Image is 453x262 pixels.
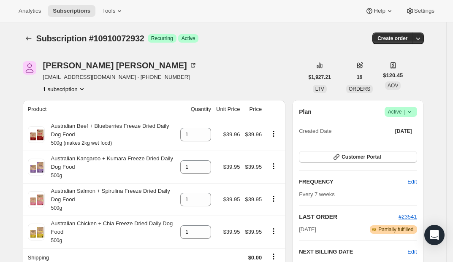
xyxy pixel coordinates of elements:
button: $1,927.21 [304,71,336,83]
span: Active [182,35,195,42]
button: Subscriptions [48,5,95,17]
span: [DATE] [299,225,316,234]
span: Help [374,8,385,14]
span: Subscription #10910072932 [36,34,144,43]
span: AOV [388,83,398,89]
div: Australian Salmon + Spirulina Freeze Dried Daily Dog Food [45,187,176,212]
span: $120.45 [383,71,403,80]
button: Customer Portal [299,151,417,163]
small: 500g (makes 2kg wet food) [51,140,112,146]
span: Settings [414,8,434,14]
div: Australian Kangaroo + Kumara Freeze Dried Daily Dog Food [45,154,176,180]
div: Australian Beef + Blueberries Freeze Dried Daily Dog Food [45,122,176,147]
span: 16 [357,74,362,81]
button: 16 [352,71,367,83]
th: Price [242,100,264,119]
span: $39.95 [245,229,262,235]
button: Settings [401,5,439,17]
button: Tools [97,5,129,17]
span: Customer Portal [342,154,381,160]
button: Help [360,5,399,17]
span: Analytics [19,8,41,14]
button: Edit [402,175,422,189]
small: 500g [51,205,62,211]
span: $39.95 [245,164,262,170]
button: Shipping actions [267,252,280,261]
button: Subscriptions [23,32,35,44]
span: $39.96 [245,131,262,138]
button: Create order [372,32,412,44]
div: Open Intercom Messenger [424,225,445,245]
span: Tools [102,8,115,14]
span: Create order [377,35,407,42]
span: Partially fulfilled [378,226,413,233]
button: Product actions [267,227,280,236]
span: $39.95 [223,229,240,235]
button: Edit [407,248,417,256]
span: $39.95 [245,196,262,203]
span: ORDERS [349,86,370,92]
button: [DATE] [390,125,417,137]
span: $39.95 [223,196,240,203]
div: Australian Chicken + Chia Freeze Dried Daily Dog Food [45,219,176,245]
th: Quantity [178,100,214,119]
span: Created Date [299,127,331,135]
h2: LAST ORDER [299,213,399,221]
span: $39.96 [223,131,240,138]
small: 500g [51,238,62,243]
span: Active [388,108,414,116]
span: Edit [407,178,417,186]
button: Product actions [267,162,280,171]
button: #23541 [399,213,417,221]
small: 500g [51,173,62,178]
button: Product actions [267,194,280,203]
div: [PERSON_NAME] [PERSON_NAME] [43,61,197,70]
th: Product [23,100,178,119]
span: [EMAIL_ADDRESS][DOMAIN_NAME] · [PHONE_NUMBER] [43,73,197,81]
button: Product actions [43,85,86,93]
span: $0.00 [248,254,262,261]
span: $1,927.21 [309,74,331,81]
span: Subscriptions [53,8,90,14]
th: Unit Price [214,100,242,119]
span: | [404,108,405,115]
h2: FREQUENCY [299,178,407,186]
span: Andrea Curran [23,61,36,75]
span: [DATE] [395,128,412,135]
h2: NEXT BILLING DATE [299,248,407,256]
span: Every 7 weeks [299,191,335,197]
h2: Plan [299,108,312,116]
span: Recurring [151,35,173,42]
span: $39.95 [223,164,240,170]
a: #23541 [399,213,417,220]
button: Analytics [14,5,46,17]
span: LTV [315,86,324,92]
button: Product actions [267,129,280,138]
